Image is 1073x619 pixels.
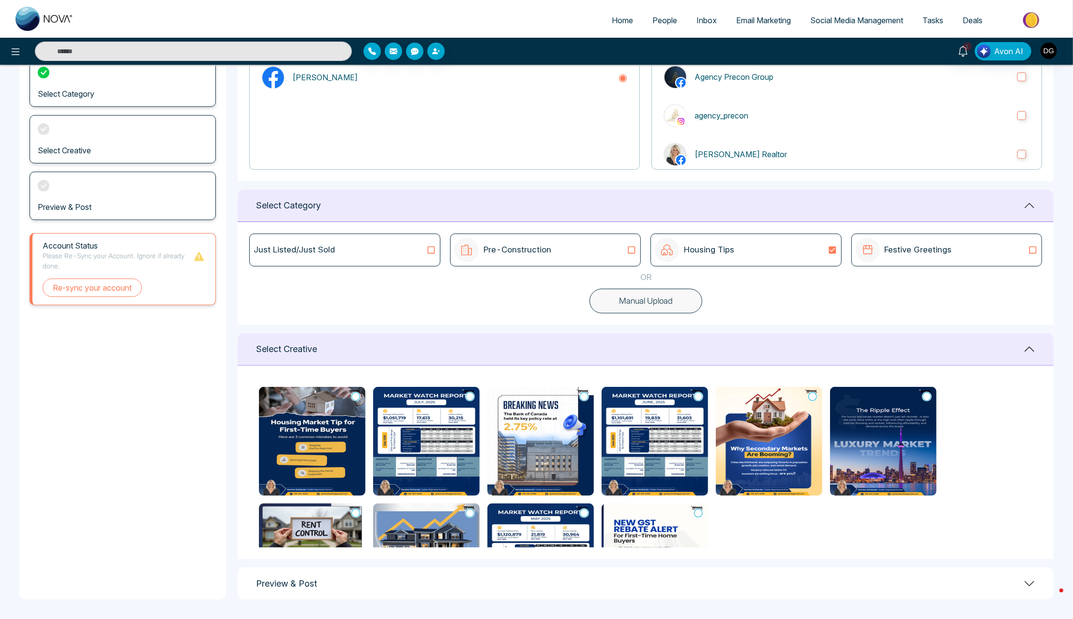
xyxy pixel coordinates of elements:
h1: Select Creative [256,344,317,354]
p: Housing Tips [684,244,734,256]
a: 1 [952,42,975,59]
img: The May Move (44).png [487,503,594,612]
a: Email Marketing [726,11,801,29]
img: Lead Flow [977,44,991,58]
h3: Select Creative [38,146,91,155]
p: [PERSON_NAME] [292,72,610,83]
input: instagramagency_precon [1017,111,1026,120]
span: People [652,15,677,25]
span: Social Media Management [810,15,903,25]
p: Agency Precon Group [695,71,1010,83]
img: Market Report July Trends (8).png [373,387,480,496]
a: Social Media Management [801,11,913,29]
h1: Preview & Post [256,578,317,589]
p: agency_precon [695,110,1010,121]
img: Luxury Market Trends.png [830,387,937,496]
a: Inbox [687,11,726,29]
img: instagram [676,117,686,126]
p: Just Listed/Just Sold [254,244,335,256]
h1: Select Category [256,200,321,211]
img: Agency Precon Group [665,66,686,88]
input: Denise Gottardo Realtor[PERSON_NAME] Realtor [1017,150,1026,159]
h1: Account Status [43,241,193,251]
input: Agency Precon GroupAgency Precon Group [1017,73,1026,81]
p: Pre-Construction [484,244,551,256]
p: [PERSON_NAME] Realtor [695,148,1010,160]
img: Nova CRM Logo [15,7,74,31]
span: Tasks [922,15,943,25]
img: Denise Gottardo Realtor [665,144,686,165]
a: Deals [953,11,992,29]
span: Email Marketing [736,15,791,25]
span: Avon AI [994,45,1023,57]
button: Manual Upload [589,289,702,314]
span: Home [612,15,633,25]
img: icon [856,238,880,262]
span: 1 [963,42,972,51]
a: Tasks [913,11,953,29]
img: Rent Control is reshaping the Multifamily Investment Landscape.png [259,503,365,612]
h3: Preview & Post [38,203,91,212]
img: Secondary Markets are booming.png [716,387,822,496]
img: June Market Report (5).png.png [602,387,708,496]
img: Market-place.gif [997,9,1067,31]
img: icon [454,238,479,262]
h3: Select Category [38,89,94,99]
img: GST Rebate for First Time Home Buyers.png [602,503,708,612]
img: Bank of Canada Interest Rate Held Steady (8).png [487,387,594,496]
img: User Avatar [1041,43,1057,59]
p: OR [640,271,651,284]
span: Deals [963,15,982,25]
span: Inbox [696,15,717,25]
a: People [643,11,687,29]
p: Festive Greetings [885,244,952,256]
button: Avon AI [975,42,1031,60]
p: Please Re-Sync your Account. Ignore if already done. [43,251,193,271]
iframe: Intercom live chat [1040,586,1063,609]
img: icon [655,238,679,262]
button: Re-sync your account [43,279,142,297]
a: Home [602,11,643,29]
img: Buying your first home Dont make these rookie mistakes (8).png [259,387,365,496]
img: New Housing Price Index.png [373,503,480,612]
